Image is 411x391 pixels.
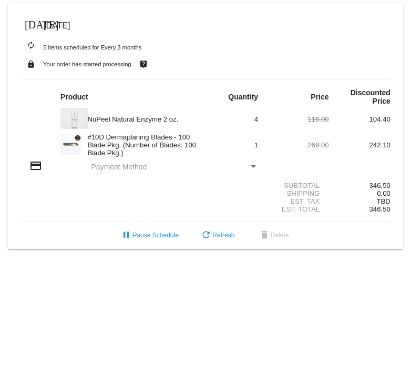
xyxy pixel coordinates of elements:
[25,57,37,71] mat-icon: lock
[200,232,234,239] span: Refresh
[43,61,133,67] small: Your order has started processing.
[329,141,391,149] div: 242.10
[258,229,271,242] mat-icon: delete
[329,115,391,123] div: 104.40
[329,182,391,189] div: 346.50
[60,134,81,155] img: Cart-Images-32.png
[82,115,205,123] div: NuPeel Natural Enzyme 2 oz.
[258,232,289,239] span: Delete
[369,205,391,213] span: 346.50
[254,115,258,123] span: 4
[137,57,150,71] mat-icon: live_help
[267,182,328,189] div: Subtotal
[250,226,297,245] button: Delete
[120,229,132,242] mat-icon: pause
[267,205,328,213] div: Est. Total
[60,93,88,101] strong: Product
[311,93,328,101] strong: Price
[267,141,328,149] div: 269.00
[228,93,258,101] strong: Quantity
[351,88,391,105] strong: Discounted Price
[267,189,328,197] div: Shipping
[254,141,258,149] span: 1
[267,115,328,123] div: 116.00
[191,226,243,245] button: Refresh
[25,39,37,52] mat-icon: autorenew
[111,226,187,245] button: Pause Schedule
[376,197,390,205] span: TBD
[267,197,328,205] div: Est. Tax
[91,163,147,171] span: Payment Method
[120,232,178,239] span: Pause Schedule
[200,229,212,242] mat-icon: refresh
[25,17,37,30] mat-icon: [DATE]
[82,133,205,157] div: #10D Dermaplaning Blades - 100 Blade Pkg. (Number of Blades: 100 Blade Pkg.)
[60,108,88,129] img: RenoPhotographer_%C2%A9MarcelloRostagni2018_HeadshotPhotographyReno_IMG_0584.jpg
[29,159,42,172] mat-icon: credit_card
[91,163,259,171] mat-select: Payment Method
[377,189,391,197] span: 0.00
[20,44,141,51] small: 5 items scheduled for Every 3 months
